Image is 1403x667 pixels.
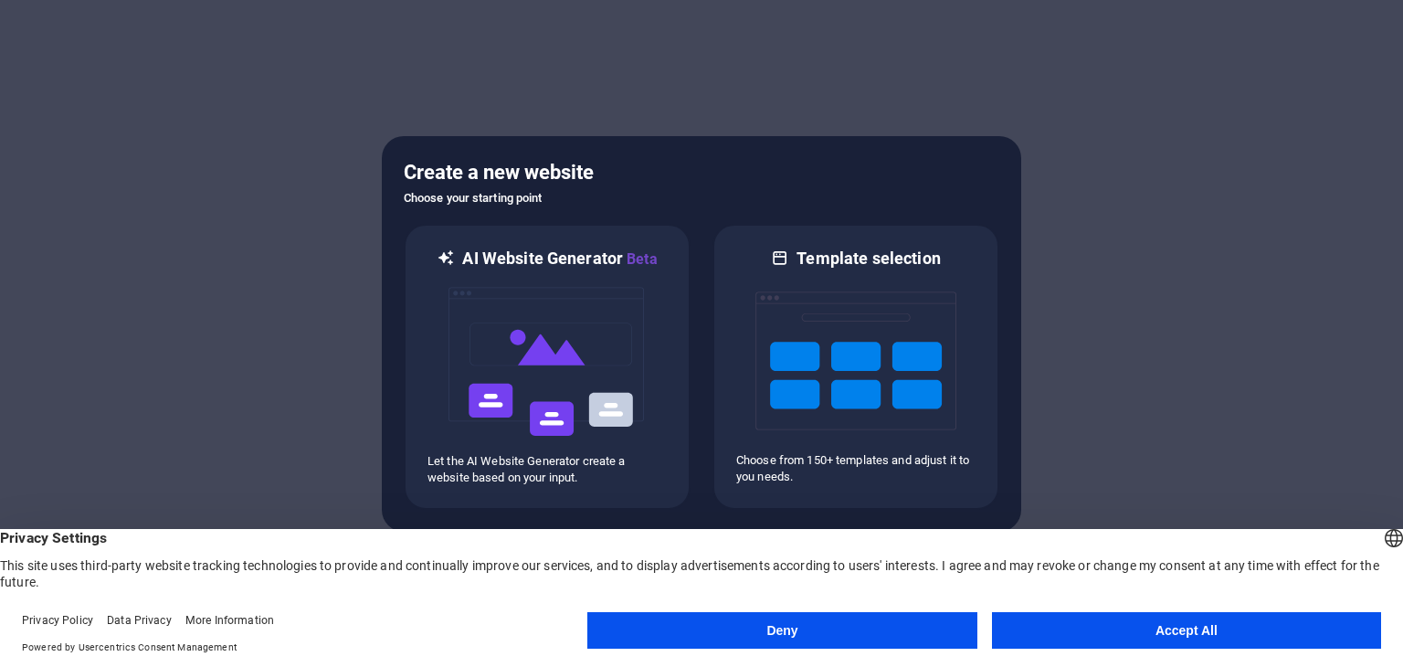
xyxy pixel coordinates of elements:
div: Template selectionChoose from 150+ templates and adjust it to you needs. [712,224,999,510]
h6: Template selection [796,248,940,270]
img: ai [447,270,648,453]
h5: Create a new website [404,158,999,187]
span: Beta [623,250,658,268]
h6: Choose your starting point [404,187,999,209]
p: Let the AI Website Generator create a website based on your input. [427,453,667,486]
p: Choose from 150+ templates and adjust it to you needs. [736,452,976,485]
div: AI Website GeneratorBetaaiLet the AI Website Generator create a website based on your input. [404,224,691,510]
h6: AI Website Generator [462,248,657,270]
